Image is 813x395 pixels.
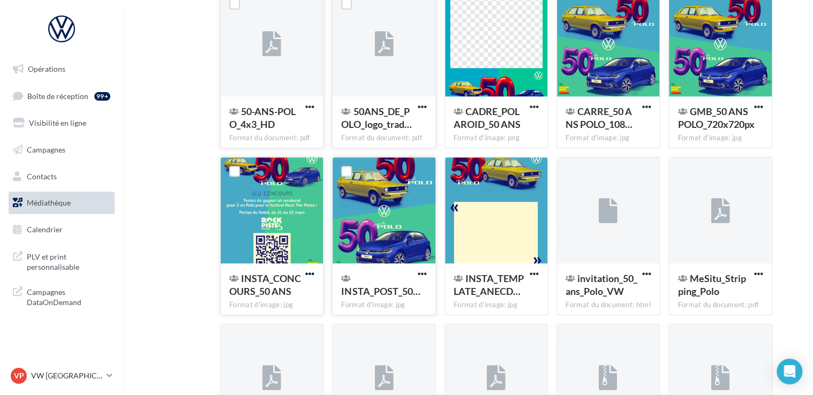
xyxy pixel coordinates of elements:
span: Contacts [27,171,57,180]
div: Format d'image: jpg [566,133,651,143]
div: Format d'image: jpg [229,300,314,310]
div: Format du document: pdf [229,133,314,143]
div: Format du document: html [566,300,651,310]
div: 99+ [94,92,110,101]
div: Format du document: pdf [341,133,426,143]
span: Médiathèque [27,198,71,207]
a: Contacts [6,165,117,188]
span: CADRE_POLAROID_50 ANS [454,105,521,130]
span: Campagnes DataOnDemand [27,285,110,308]
a: Visibilité en ligne [6,112,117,134]
span: Calendrier [27,225,63,234]
p: VW [GEOGRAPHIC_DATA] 13 [31,370,102,381]
span: invitation_50_ans_Polo_VW [566,272,637,297]
div: Format d'image: png [454,133,539,143]
span: INSTA_CONCOURS_50 ANS [229,272,301,297]
span: VP [14,370,24,381]
a: VP VW [GEOGRAPHIC_DATA] 13 [9,366,115,386]
span: CARRE_50 ANS POLO_1080x1080px [566,105,633,130]
span: Boîte de réception [27,91,88,100]
a: Campagnes [6,139,117,161]
a: Médiathèque [6,192,117,214]
span: 50-ANS-POLO_4x3_HD [229,105,296,130]
div: Format d'image: jpg [677,133,763,143]
div: Format d'image: jpg [341,300,426,310]
a: Calendrier [6,218,117,241]
a: Opérations [6,58,117,80]
a: Campagnes DataOnDemand [6,280,117,312]
div: Open Intercom Messenger [777,359,802,384]
div: Format du document: pdf [677,300,763,310]
span: Opérations [28,64,65,73]
a: PLV et print personnalisable [6,245,117,277]
span: PLV et print personnalisable [27,249,110,272]
a: Boîte de réception99+ [6,85,117,108]
span: Visibilité en ligne [29,118,86,127]
span: Campagnes [27,145,65,154]
span: MeSitu_Stripping_Polo [677,272,746,297]
div: Format d'image: jpg [454,300,539,310]
span: GMB_50 ANS POLO_720x720px [677,105,754,130]
span: INSTA_POST_50 ANS [341,285,420,297]
span: INSTA_TEMPLATE_ANECDOTE [454,272,524,297]
span: 50ANS_DE_POLO_logo_traduit_FR_noir [341,105,411,130]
